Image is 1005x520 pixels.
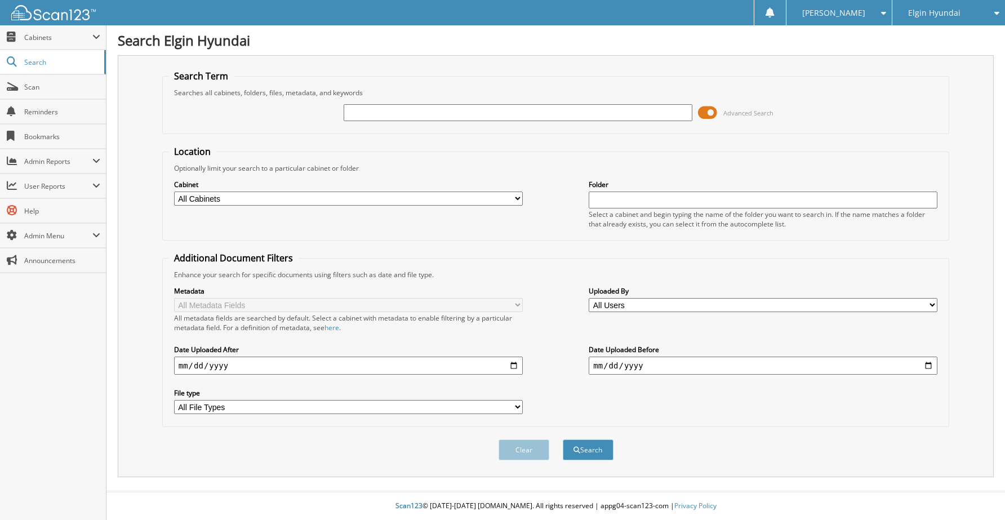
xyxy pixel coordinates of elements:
label: Cabinet [174,180,523,189]
span: User Reports [24,181,92,191]
span: Scan [24,82,100,92]
span: Elgin Hyundai [908,10,960,16]
div: Enhance your search for specific documents using filters such as date and file type. [168,270,944,279]
a: Privacy Policy [674,501,717,510]
label: File type [174,388,523,398]
legend: Search Term [168,70,234,82]
div: Select a cabinet and begin typing the name of the folder you want to search in. If the name match... [589,210,937,229]
span: Admin Menu [24,231,92,241]
span: Advanced Search [723,109,773,117]
span: Cabinets [24,33,92,42]
label: Metadata [174,286,523,296]
label: Date Uploaded Before [589,345,937,354]
legend: Additional Document Filters [168,252,299,264]
span: Help [24,206,100,216]
span: Admin Reports [24,157,92,166]
a: here [324,323,339,332]
img: scan123-logo-white.svg [11,5,96,20]
div: All metadata fields are searched by default. Select a cabinet with metadata to enable filtering b... [174,313,523,332]
span: Reminders [24,107,100,117]
input: end [589,357,937,375]
div: Searches all cabinets, folders, files, metadata, and keywords [168,88,944,97]
span: Bookmarks [24,132,100,141]
span: [PERSON_NAME] [802,10,865,16]
label: Folder [589,180,937,189]
div: © [DATE]-[DATE] [DOMAIN_NAME]. All rights reserved | appg04-scan123-com | [106,492,1005,520]
iframe: Chat Widget [949,466,1005,520]
button: Search [563,439,613,460]
button: Clear [499,439,549,460]
h1: Search Elgin Hyundai [118,31,994,50]
span: Announcements [24,256,100,265]
legend: Location [168,145,216,158]
span: Scan123 [395,501,423,510]
div: Optionally limit your search to a particular cabinet or folder [168,163,944,173]
input: start [174,357,523,375]
label: Date Uploaded After [174,345,523,354]
span: Search [24,57,99,67]
label: Uploaded By [589,286,937,296]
